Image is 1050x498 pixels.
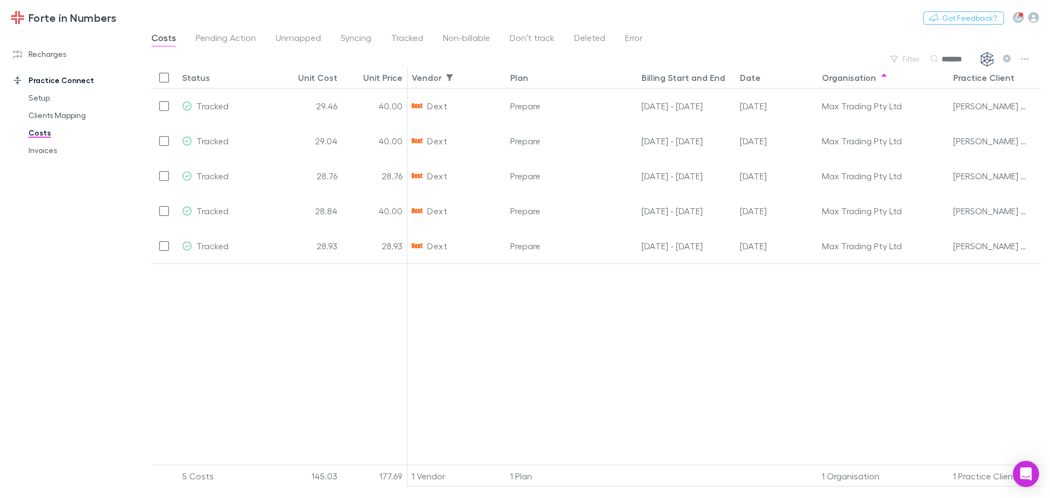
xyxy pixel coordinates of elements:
[427,229,447,263] span: Dext
[949,465,1047,487] div: 1 Practice Client
[953,72,1014,83] div: Practice Client
[740,72,761,83] div: Date
[342,194,407,229] div: 40.00
[506,124,637,159] div: Prepare
[822,72,876,83] div: Organisation
[407,465,506,487] div: 1 Vendor
[427,194,447,228] span: Dext
[822,194,944,228] div: Max Trading Pty Ltd
[427,124,447,158] span: Dext
[276,229,342,263] div: 28.93
[822,89,944,123] div: Max Trading Pty Ltd
[953,229,1029,263] div: [PERSON_NAME] And Co Pty Ltd
[443,32,490,46] span: Non-billable
[822,124,944,158] div: Max Trading Pty Ltd
[151,32,176,46] span: Costs
[427,159,447,193] span: Dext
[637,194,736,229] div: 01 Jun - 30 Jun 25
[2,72,148,89] a: Practice Connect
[427,89,447,123] span: Dext
[942,52,996,66] div: Search
[641,72,725,83] div: Billing Start and End
[736,194,818,229] div: 01 Jun 2025
[637,229,736,263] div: 01 Apr - 30 Apr 25
[736,229,818,263] div: 01 Apr 2025
[506,465,637,487] div: 1 Plan
[574,32,605,46] span: Deleted
[196,136,229,146] span: Tracked
[625,32,643,46] span: Error
[342,89,407,124] div: 40.00
[298,72,337,83] div: Unit Cost
[391,32,423,46] span: Tracked
[17,89,148,107] a: Setup
[953,159,1029,193] div: [PERSON_NAME] And Co Pty Ltd
[953,89,1029,123] div: [PERSON_NAME] And Co Pty Ltd
[822,159,944,193] div: Max Trading Pty Ltd
[736,159,818,194] div: 01 May 2025
[506,194,637,229] div: Prepare
[2,45,148,63] a: Recharges
[818,465,949,487] div: 1 Organisation
[506,159,637,194] div: Prepare
[276,465,342,487] div: 145.03
[196,101,229,111] span: Tracked
[923,11,1004,25] button: Got Feedback?
[17,124,148,142] a: Costs
[4,4,123,31] a: Forte in Numbers
[276,124,342,159] div: 29.04
[342,465,407,487] div: 177.69
[412,241,423,251] img: Dext's Logo
[342,124,407,159] div: 40.00
[412,171,423,181] img: Dext's Logo
[276,89,342,124] div: 29.46
[28,11,116,24] h3: Forte in Numbers
[443,71,456,84] button: Show filters
[196,206,229,216] span: Tracked
[736,124,818,159] div: 01 Aug 2025
[196,241,229,251] span: Tracked
[11,11,24,24] img: Forte in Numbers's Logo
[276,194,342,229] div: 28.84
[637,159,736,194] div: 01 May - 31 May 25
[276,32,321,46] span: Unmapped
[885,52,926,66] button: Filter
[953,194,1029,228] div: [PERSON_NAME] And Co Pty Ltd
[17,107,148,124] a: Clients Mapping
[877,71,890,84] button: Sort
[182,72,210,83] div: Status
[412,206,423,216] img: Dext's Logo
[341,32,371,46] span: Syncing
[822,229,944,263] div: Max Trading Pty Ltd
[510,72,528,83] div: Plan
[412,101,423,112] img: Dext's Logo
[1013,461,1039,487] div: Open Intercom Messenger
[196,32,256,46] span: Pending Action
[443,71,456,84] div: 1 active filter
[510,32,555,46] span: Don’t track
[342,229,407,263] div: 28.93
[412,72,442,83] div: Vendor
[953,124,1029,158] div: [PERSON_NAME] And Co Pty Ltd
[178,465,276,487] div: 5 Costs
[412,136,423,147] img: Dext's Logo
[363,72,402,83] div: Unit Price
[342,159,407,194] div: 28.76
[736,89,818,124] div: 01 Jul 2025
[506,229,637,263] div: Prepare
[196,171,229,181] span: Tracked
[17,142,148,159] a: Invoices
[637,89,736,124] div: 01 Jul - 31 Jul 25
[637,124,736,159] div: 01 Aug - 31 Aug 25
[276,159,342,194] div: 28.76
[506,89,637,124] div: Prepare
